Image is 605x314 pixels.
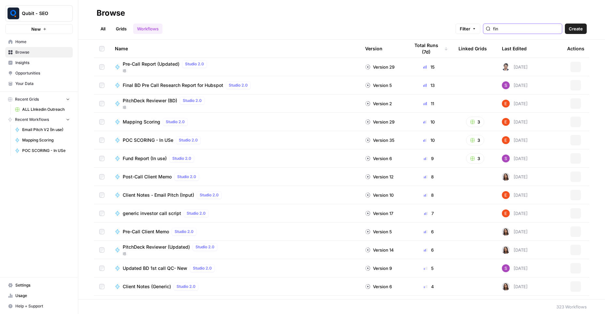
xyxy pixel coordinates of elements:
span: IB [123,68,209,74]
img: Qubit - SEO Logo [8,8,19,19]
span: Studio 2.0 [200,192,219,198]
span: ALL LInkedin Outreach [22,107,70,112]
a: Browse [5,47,73,58]
span: PitchDeck Reviewer (Updated) [123,244,190,250]
img: ajf8yqgops6ssyjpn8789yzw4nvp [502,100,510,107]
span: IB [123,251,220,257]
div: 8 [410,174,448,180]
span: Pre-Call Report (Updated) [123,61,179,67]
div: [DATE] [502,209,528,217]
a: Insights [5,58,73,68]
a: POC SCORING - In USe [12,145,73,156]
span: Recent Workflows [15,117,49,123]
div: [DATE] [502,100,528,107]
span: Mapping Scoring [22,137,70,143]
button: Filter [456,24,480,34]
a: ALL LInkedin Outreach [12,104,73,115]
span: Studio 2.0 [179,137,198,143]
div: Version [365,40,382,58]
span: IB [123,105,207,110]
button: Workspace: Qubit - SEO [5,5,73,22]
span: Create [569,25,583,32]
div: 5 [410,265,448,272]
div: Version 5 [365,82,392,89]
div: Version 5 [365,228,392,235]
div: 13 [410,82,448,89]
span: Pre-Call Client Memo [123,228,169,235]
span: generic investor call script [123,210,181,217]
div: Linked Grids [458,40,487,58]
a: Mapping Scoring [12,135,73,145]
span: Browse [15,49,70,55]
a: All [97,24,109,34]
span: Studio 2.0 [195,244,214,250]
a: Updated BD 1st call QC- NewStudio 2.0 [115,264,355,272]
div: Actions [567,40,584,58]
div: 9 [410,155,448,162]
div: Version 29 [365,119,395,125]
span: Studio 2.0 [172,156,191,161]
img: ajf8yqgops6ssyjpn8789yzw4nvp [502,136,510,144]
a: Settings [5,280,73,290]
button: 3 [466,135,484,145]
span: Updated BD 1st call QC- New [123,265,187,272]
div: 6 [410,228,448,235]
div: 4 [410,283,448,290]
div: [DATE] [502,264,528,272]
div: [DATE] [502,246,528,254]
img: 141n3bijxpn8h033wqhh0520kuqr [502,283,510,290]
div: [DATE] [502,155,528,162]
div: Last Edited [502,40,527,58]
button: New [5,24,73,34]
button: 3 [466,153,484,164]
button: Help + Support [5,301,73,311]
div: 10 [410,119,448,125]
span: Settings [15,282,70,288]
div: 323 Workflows [556,304,587,310]
div: [DATE] [502,283,528,290]
a: Usage [5,290,73,301]
span: Help + Support [15,303,70,309]
div: 6 [410,247,448,253]
div: Version 6 [365,155,392,162]
a: Fund Report (In use)Studio 2.0 [115,155,355,162]
a: PitchDeck Reviewer (BD)Studio 2.0IB [115,97,355,110]
button: Recent Grids [5,94,73,104]
span: Usage [15,293,70,299]
a: Client Notes (Generic)Studio 2.0 [115,283,355,290]
div: Total Runs (7d) [410,40,448,58]
span: Studio 2.0 [193,265,212,271]
span: Email Pitch V2 (In use) [22,127,70,133]
img: 141n3bijxpn8h033wqhh0520kuqr [502,246,510,254]
span: Studio 2.0 [177,284,195,289]
span: Studio 2.0 [185,61,204,67]
div: 11 [410,100,448,107]
span: Home [15,39,70,45]
span: Final BD Pre Call Research Report for Hubspot [123,82,223,89]
a: Grids [112,24,131,34]
a: Pre-Call Report (Updated)Studio 2.0IB [115,60,355,74]
span: Client Notes (Generic) [123,283,171,290]
a: Mapping ScoringStudio 2.0 [115,118,355,126]
a: generic investor call scriptStudio 2.0 [115,209,355,217]
a: Opportunities [5,68,73,78]
span: POC SCORING - In USe [123,137,173,143]
span: Studio 2.0 [166,119,185,125]
img: o172sb5nyouclioljstuaq3tb2gj [502,155,510,162]
div: Version 6 [365,283,392,290]
div: Version 14 [365,247,394,253]
div: 15 [410,64,448,70]
span: Studio 2.0 [175,229,194,235]
div: Version 29 [365,64,395,70]
div: Version 35 [365,137,395,143]
img: 141n3bijxpn8h033wqhh0520kuqr [502,228,510,236]
button: 3 [466,117,484,127]
div: [DATE] [502,173,528,181]
input: Search [493,25,559,32]
div: Version 2 [365,100,392,107]
span: Recent Grids [15,96,39,102]
img: ajf8yqgops6ssyjpn8789yzw4nvp [502,209,510,217]
div: Version 12 [365,174,394,180]
a: Client Notes - Email Pitch (Input)Studio 2.0 [115,191,355,199]
div: Version 9 [365,265,392,272]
